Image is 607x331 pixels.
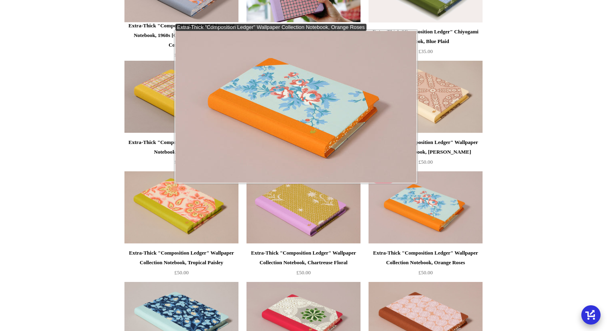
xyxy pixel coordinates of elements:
span: Extra-Thick "Composition Ledger" Wallpaper Collection Notebook, Orange Roses [177,24,365,30]
a: Extra-Thick "Composition Ledger" Chiyogami Notebook, Blue Plaid £35.00 [369,27,483,60]
a: Extra-Thick "Composition Ledger" Wallpaper Collection Notebook, [PERSON_NAME] £50.00 [369,138,483,171]
div: Extra-Thick "Composition Ledger" Wallpaper Collection Notebook, [PERSON_NAME] [371,138,481,157]
img: Extra-Thick "Composition Ledger" Wallpaper Collection Notebook, Chartreuse Floral [246,171,361,244]
span: £50.00 [174,269,189,275]
a: Extra-Thick "Composition Ledger" Chiyogami Notebook, 1960s [GEOGRAPHIC_DATA], Cornflower £35.00 [124,21,238,60]
div: Extra-Thick "Composition Ledger" Chiyogami Notebook, Blue Plaid [371,27,481,46]
a: Extra-Thick "Composition Ledger" Wallpaper Collection Notebook, Chartreuse Floral Extra-Thick "Co... [246,171,361,244]
span: £50.00 [296,269,311,275]
a: Extra-Thick "Composition Ledger" Wallpaper Collection Notebook, Orange Roses £50.00 [369,248,483,281]
a: Extra-Thick "Composition Ledger" Chiyogami Notebook, Yellow Tartan £35.00 [124,138,238,171]
a: Extra-Thick "Composition Ledger" Wallpaper Collection Notebook, Tropical Paisley £50.00 [124,248,238,281]
span: £50.00 [418,269,433,275]
a: Extra-Thick "Composition Ledger" Wallpaper Collection Notebook, Chartreuse Floral £50.00 [246,248,361,281]
div: Extra-Thick "Composition Ledger" Wallpaper Collection Notebook, Tropical Paisley [126,248,236,267]
div: Extra-Thick "Composition Ledger" Wallpaper Collection Notebook, Chartreuse Floral [249,248,358,267]
img: Extra-Thick "Composition Ledger" Wallpaper Collection Notebook, Orange Roses [369,171,483,244]
img: Extra-Thick "Composition Ledger" Wallpaper Collection Notebook, Tropical Paisley [124,171,238,244]
span: £50.00 [418,159,433,165]
a: Extra-Thick "Composition Ledger" Wallpaper Collection Notebook, Orange Roses Extra-Thick "Composi... [369,171,483,244]
div: Extra-Thick "Composition Ledger" Wallpaper Collection Notebook, Orange Roses [371,248,481,267]
a: Extra-Thick "Composition Ledger" Chiyogami Notebook, Yellow Tartan Extra-Thick "Composition Ledge... [124,61,238,133]
div: Extra-Thick "Composition Ledger" Chiyogami Notebook, 1960s [GEOGRAPHIC_DATA], Cornflower [126,21,236,50]
img: Extra-Thick "Composition Ledger" Chiyogami Notebook, Yellow Tartan [124,61,238,133]
a: Extra-Thick "Composition Ledger" Wallpaper Collection Notebook, Tropical Paisley Extra-Thick "Com... [124,171,238,244]
div: Extra-Thick "Composition Ledger" Chiyogami Notebook, Yellow Tartan [126,138,236,157]
a: Extra-Thick "Composition Ledger" Wallpaper Collection Notebook, Laurel Trellis Extra-Thick "Compo... [369,61,483,133]
img: Extra-Thick "Composition Ledger" Wallpaper Collection Notebook, Laurel Trellis [369,61,483,133]
span: £35.00 [418,48,433,54]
